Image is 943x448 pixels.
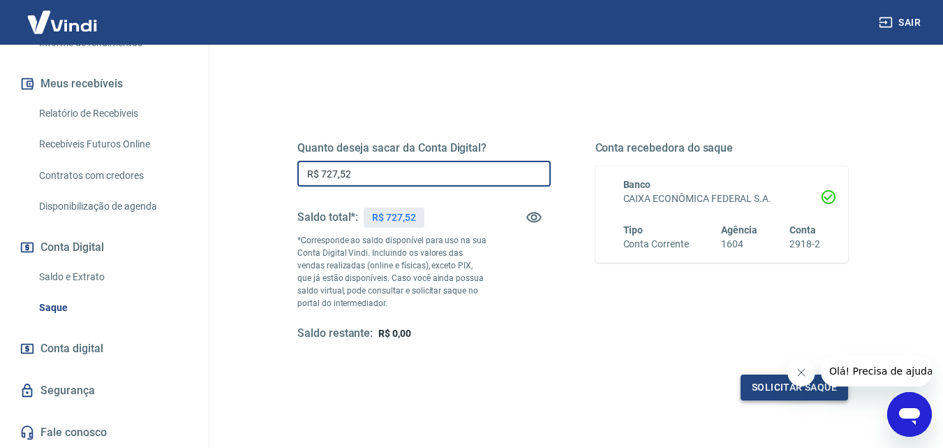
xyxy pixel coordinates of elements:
[34,263,192,291] a: Saldo e Extrato
[17,1,107,43] img: Vindi
[17,375,192,406] a: Segurança
[17,68,192,99] button: Meus recebíveis
[297,234,487,310] p: *Corresponde ao saldo disponível para uso na sua Conta Digital Vindi. Incluindo os valores das ve...
[741,375,848,400] button: Solicitar saque
[297,210,358,224] h5: Saldo total*:
[623,237,689,252] h6: Conta Corrente
[8,10,117,21] span: Olá! Precisa de ajuda?
[372,210,416,225] p: R$ 727,52
[34,130,192,159] a: Recebíveis Futuros Online
[297,326,373,341] h5: Saldo restante:
[17,333,192,364] a: Conta digital
[34,161,192,190] a: Contratos com credores
[17,417,192,448] a: Fale conosco
[623,192,821,206] h6: CAIXA ECONÔMICA FEDERAL S.A.
[595,141,849,155] h5: Conta recebedora do saque
[876,10,926,36] button: Sair
[378,328,411,339] span: R$ 0,00
[34,99,192,128] a: Relatório de Recebíveis
[17,232,192,263] button: Conta Digital
[623,179,651,190] span: Banco
[887,392,932,437] iframe: Botão para abrir a janela de mensagens
[721,224,757,236] span: Agência
[40,339,103,359] span: Conta digital
[297,141,551,155] h5: Quanto deseja sacar da Conta Digital?
[789,237,820,252] h6: 2918-2
[789,224,816,236] span: Conta
[623,224,644,236] span: Tipo
[787,359,815,386] iframe: Fechar mensagem
[34,294,192,322] a: Saque
[821,356,932,386] iframe: Mensagem da empresa
[721,237,757,252] h6: 1604
[34,192,192,221] a: Disponibilização de agenda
